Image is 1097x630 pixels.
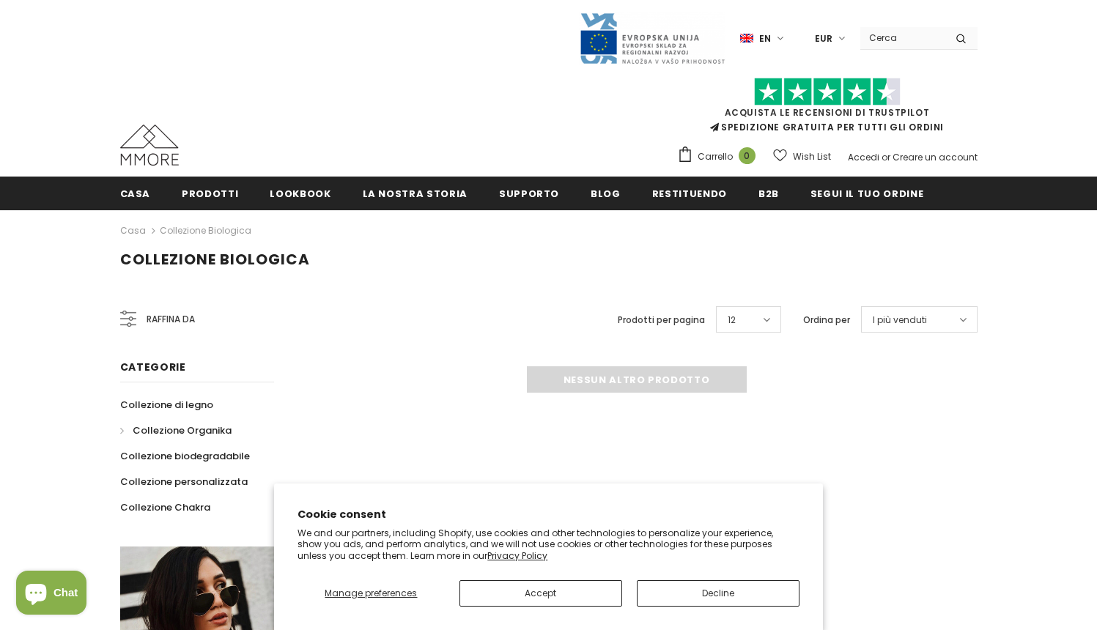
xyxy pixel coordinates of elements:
img: Fidati di Pilot Stars [754,78,901,106]
a: Restituendo [652,177,727,210]
a: Accedi [848,151,879,163]
span: supporto [499,187,559,201]
a: Segui il tuo ordine [810,177,923,210]
p: We and our partners, including Shopify, use cookies and other technologies to personalize your ex... [298,527,799,562]
span: 0 [739,147,756,164]
label: Prodotti per pagina [618,313,705,327]
span: I più venduti [873,313,927,327]
span: Lookbook [270,187,330,201]
a: Javni Razpis [579,31,725,44]
a: B2B [758,177,779,210]
a: Casa [120,222,146,240]
a: Collezione Chakra [120,494,210,520]
a: Blog [591,177,621,210]
span: Collezione biologica [120,249,310,270]
span: Wish List [793,149,831,164]
span: Prodotti [182,187,238,201]
h2: Cookie consent [298,507,799,522]
a: Collezione Organika [120,418,232,443]
a: Collezione biologica [160,224,251,237]
a: Lookbook [270,177,330,210]
span: Collezione biodegradabile [120,449,250,463]
span: Manage preferences [325,587,417,599]
span: SPEDIZIONE GRATUITA PER TUTTI GLI ORDINI [677,84,978,133]
img: Javni Razpis [579,12,725,65]
span: Categorie [120,360,186,374]
span: Carrello [698,149,733,164]
a: Collezione personalizzata [120,469,248,494]
img: Casi MMORE [120,125,179,166]
a: Collezione di legno [120,392,213,418]
span: Casa [120,187,151,201]
label: Ordina per [803,313,850,327]
button: Manage preferences [298,580,444,607]
a: La nostra storia [363,177,468,210]
img: i-lang-1.png [740,32,753,45]
span: La nostra storia [363,187,468,201]
span: Collezione Chakra [120,500,210,514]
span: Collezione Organika [133,423,232,437]
a: Creare un account [893,151,978,163]
a: Carrello 0 [677,146,763,168]
a: Collezione biodegradabile [120,443,250,469]
a: Wish List [773,144,831,169]
span: en [759,31,771,46]
a: Acquista le recensioni di TrustPilot [725,106,930,119]
span: Collezione personalizzata [120,475,248,489]
input: Search Site [860,27,945,48]
span: B2B [758,187,779,201]
span: Collezione di legno [120,398,213,412]
span: Blog [591,187,621,201]
a: Privacy Policy [487,549,547,562]
span: EUR [815,31,832,46]
a: Prodotti [182,177,238,210]
a: supporto [499,177,559,210]
button: Decline [637,580,799,607]
span: Restituendo [652,187,727,201]
span: or [882,151,890,163]
button: Accept [459,580,622,607]
inbox-online-store-chat: Shopify online store chat [12,571,91,618]
span: Segui il tuo ordine [810,187,923,201]
span: Raffina da [147,311,195,327]
a: Casa [120,177,151,210]
span: 12 [728,313,736,327]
